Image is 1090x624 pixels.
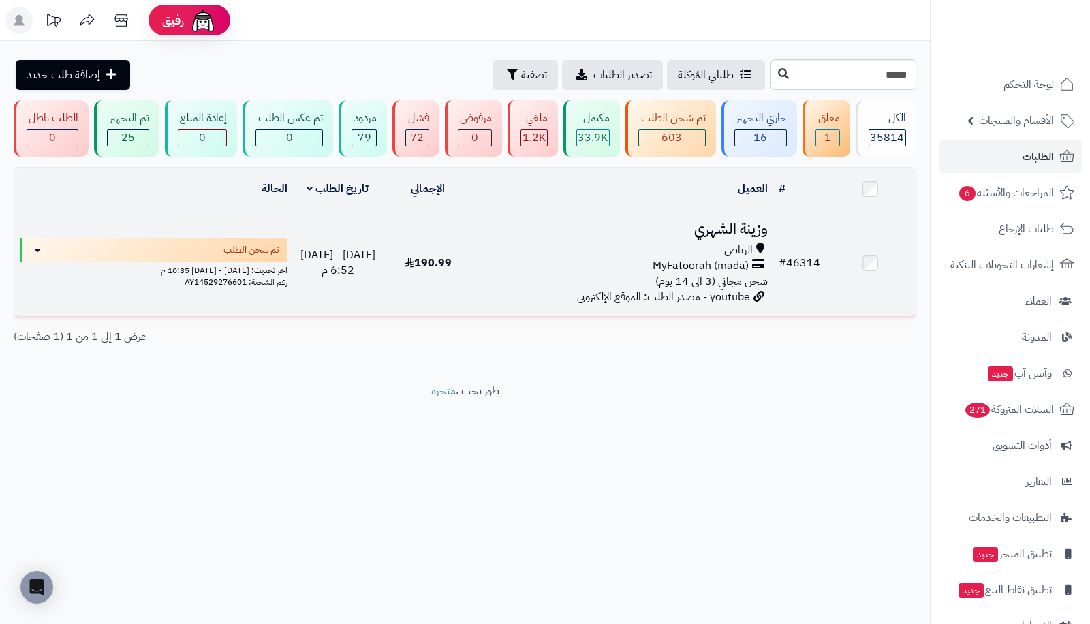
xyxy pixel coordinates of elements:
[16,60,130,90] a: إضافة طلب جديد
[27,130,78,146] div: 0
[655,273,768,290] span: شحن مجاني (3 الى 14 يوم)
[185,276,287,288] span: رقم الشحنة: AY14529276601
[964,400,1054,419] span: السلات المتروكة
[973,547,998,562] span: جديد
[578,129,608,146] span: 33.9K
[939,501,1082,534] a: التطبيقات والخدمات
[523,129,546,146] span: 1.2K
[638,110,705,126] div: تم شحن الطلب
[738,181,768,197] a: العميل
[957,580,1052,599] span: تطبيق نقاط البيع
[240,100,335,157] a: تم عكس الطلب 0
[724,243,753,258] span: الرياض
[20,262,287,277] div: اخر تحديث: [DATE] - [DATE] 10:35 م
[107,110,149,126] div: تم التجهيز
[390,100,441,157] a: فشل 72
[3,329,465,345] div: عرض 1 إلى 1 من 1 (1 صفحات)
[11,100,91,157] a: الطلب باطل 0
[27,67,100,83] span: إضافة طلب جديد
[521,67,547,83] span: تصفية
[623,100,718,157] a: تم شحن الطلب 603
[255,110,322,126] div: تم عكس الطلب
[352,110,377,126] div: مردود
[969,508,1052,527] span: التطبيقات والخدمات
[870,129,904,146] span: 35814
[950,255,1054,275] span: إشعارات التحويلات البنكية
[816,130,839,146] div: 1
[1023,147,1054,166] span: الطلبات
[256,130,322,146] div: 0
[458,130,491,146] div: 0
[471,129,478,146] span: 0
[853,100,919,157] a: الكل35814
[939,429,1082,462] a: أدوات التسويق
[678,67,734,83] span: طلباتي المُوكلة
[562,60,663,90] a: تصدير الطلبات
[442,100,505,157] a: مرفوض 0
[593,67,652,83] span: تصدير الطلبات
[869,110,906,126] div: الكل
[121,129,135,146] span: 25
[939,357,1082,390] a: وآتس آبجديد
[410,129,424,146] span: 72
[988,366,1013,381] span: جديد
[199,129,206,146] span: 0
[521,130,546,146] div: 1157
[958,183,1054,202] span: المراجعات والأسئلة
[505,100,560,157] a: ملغي 1.2K
[1003,75,1054,94] span: لوحة التحكم
[959,186,976,201] span: 6
[520,110,547,126] div: ملغي
[561,100,623,157] a: مكتمل 33.9K
[815,110,839,126] div: معلق
[939,176,1082,209] a: المراجعات والأسئلة6
[997,37,1077,65] img: logo-2.png
[91,100,161,157] a: تم التجهيز 25
[1025,292,1052,311] span: العملاء
[939,285,1082,317] a: العملاء
[49,129,56,146] span: 0
[286,129,293,146] span: 0
[36,7,70,37] a: تحديثات المنصة
[411,181,445,197] a: الإجمالي
[577,130,609,146] div: 33861
[405,110,429,126] div: فشل
[639,130,704,146] div: 603
[178,110,227,126] div: إعادة المبلغ
[358,129,371,146] span: 79
[939,537,1082,570] a: تطبيق المتجرجديد
[478,221,768,237] h3: وزينة الشهري
[352,130,376,146] div: 79
[999,219,1054,238] span: طلبات الإرجاع
[108,130,148,146] div: 25
[800,100,852,157] a: معلق 1
[576,110,610,126] div: مكتمل
[939,574,1082,606] a: تطبيق نقاط البيعجديد
[939,393,1082,426] a: السلات المتروكة271
[939,68,1082,101] a: لوحة التحكم
[178,130,226,146] div: 0
[971,544,1052,563] span: تطبيق المتجر
[577,289,750,305] span: youtube - مصدر الطلب: الموقع الإلكتروني
[405,255,452,271] span: 190.99
[223,243,279,257] span: تم شحن الطلب
[307,181,369,197] a: تاريخ الطلب
[779,255,786,271] span: #
[939,213,1082,245] a: طلبات الإرجاع
[993,436,1052,455] span: أدوات التسويق
[735,130,786,146] div: 16
[20,571,53,604] div: Open Intercom Messenger
[1022,328,1052,347] span: المدونة
[939,140,1082,173] a: الطلبات
[431,383,456,399] a: متجرة
[162,12,184,29] span: رفيق
[959,583,984,598] span: جديد
[667,60,765,90] a: طلباتي المُوكلة
[336,100,390,157] a: مردود 79
[1026,472,1052,491] span: التقارير
[979,111,1054,130] span: الأقسام والمنتجات
[939,465,1082,498] a: التقارير
[262,181,287,197] a: الحالة
[719,100,800,157] a: جاري التجهيز 16
[189,7,217,34] img: ai-face.png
